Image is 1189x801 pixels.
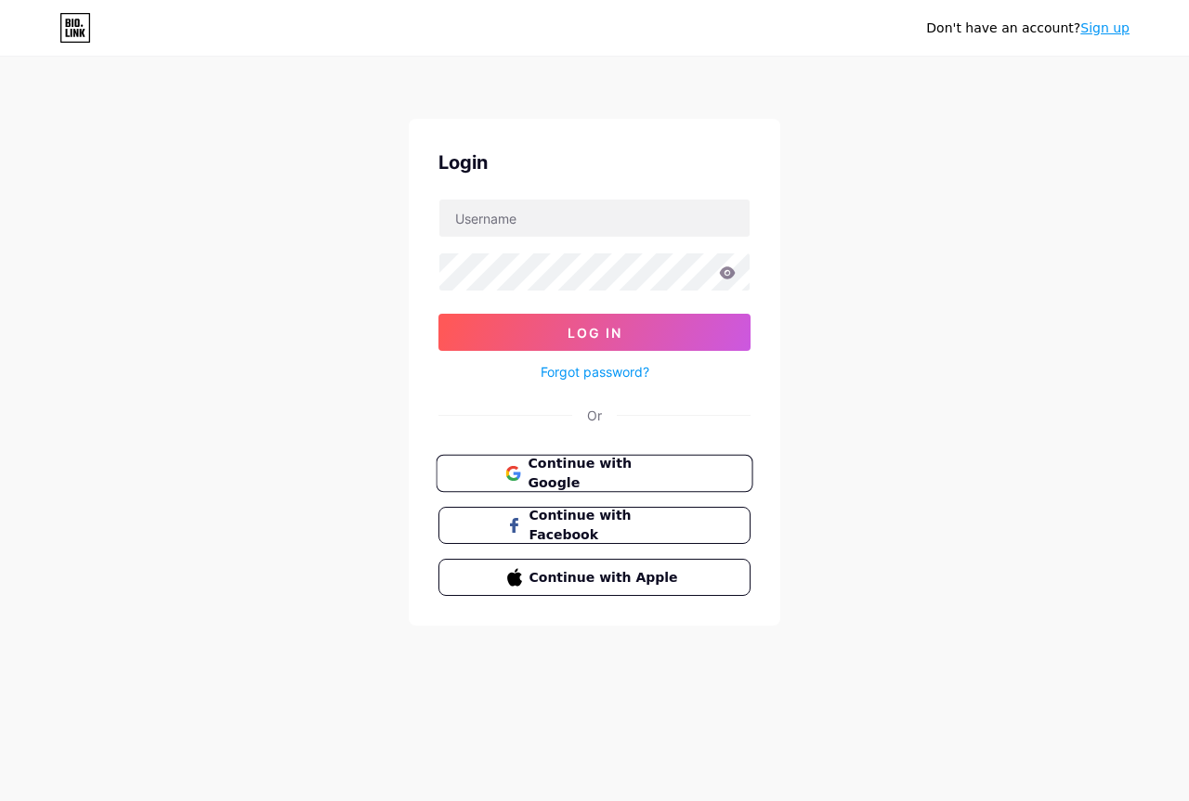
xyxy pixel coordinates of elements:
div: Or [587,406,602,425]
span: Continue with Google [528,454,683,494]
span: Log In [568,325,622,341]
a: Continue with Google [438,455,751,492]
a: Sign up [1080,20,1130,35]
div: Login [438,149,751,176]
button: Log In [438,314,751,351]
button: Continue with Facebook [438,507,751,544]
span: Continue with Facebook [529,506,683,545]
input: Username [439,200,750,237]
a: Forgot password? [541,362,649,381]
div: Don't have an account? [926,19,1130,38]
button: Continue with Google [436,455,752,493]
span: Continue with Apple [529,568,683,588]
button: Continue with Apple [438,559,751,596]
